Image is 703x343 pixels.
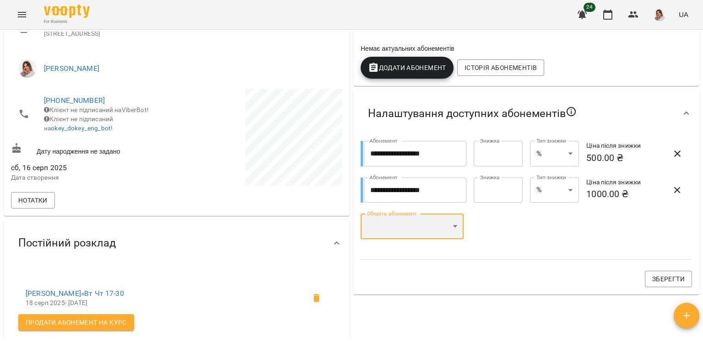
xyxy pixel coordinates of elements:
[11,192,55,209] button: Нотатки
[44,19,90,25] span: For Business
[306,287,328,309] span: Видалити клієнта з групи sugar_Вт Чт 17-30 для курсу Вт Чт 17-30?
[653,8,666,21] img: d332a1c3318355be326c790ed3ba89f4.jpg
[586,177,664,188] h6: Ціна після знижки
[530,141,579,166] div: %
[44,106,149,113] span: Клієнт не підписаний на ViberBot!
[11,4,33,26] button: Menu
[11,173,175,182] p: Дата створення
[645,271,692,287] button: Зберегти
[457,59,544,76] button: Історія абонементів
[359,42,694,55] div: Немає актуальних абонементів
[44,115,113,132] span: Клієнт не підписаний на !
[44,5,90,18] img: Voopty Logo
[44,96,105,105] a: [PHONE_NUMBER]
[679,10,688,19] span: UA
[26,289,124,298] a: [PERSON_NAME]»Вт Чт 17-30
[4,220,350,267] div: Постійний розклад
[353,90,699,137] div: Налаштування доступних абонементів
[361,57,454,79] button: Додати Абонемент
[368,106,577,121] span: Налаштування доступних абонементів
[26,317,127,328] span: Продати абонемент на Курс
[11,162,175,173] span: сб, 16 серп 2025
[18,59,37,78] img: Мартинець Оксана Геннадіївна
[18,195,48,206] span: Нотатки
[675,6,692,23] button: UA
[18,314,134,331] button: Продати абонемент на Курс
[44,29,335,38] p: [STREET_ADDRESS]
[361,214,464,239] div: ​
[530,177,579,203] div: %
[18,236,116,250] span: Постійний розклад
[9,141,177,158] div: Дату народження не задано
[586,187,664,201] h6: 1000.00 ₴
[368,62,446,73] span: Додати Абонемент
[586,151,664,165] h6: 500.00 ₴
[566,106,577,117] svg: Якщо не обрано жодного, клієнт зможе побачити всі публічні абонементи
[584,3,595,12] span: 24
[26,299,306,308] p: 18 серп 2025 - [DATE]
[44,64,99,73] a: [PERSON_NAME]
[465,62,537,73] span: Історія абонементів
[51,124,111,132] a: okey_dokey_eng_bot
[652,273,685,284] span: Зберегти
[586,141,664,151] h6: Ціна після знижки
